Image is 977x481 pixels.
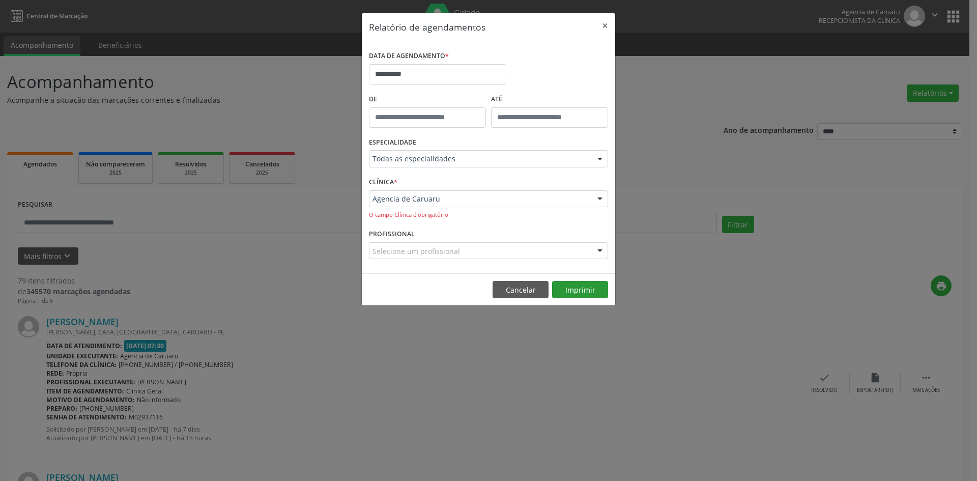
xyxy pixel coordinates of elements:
[493,281,549,298] button: Cancelar
[491,92,608,107] label: ATÉ
[552,281,608,298] button: Imprimir
[369,211,608,219] div: O campo Clínica é obrigatório
[372,194,587,204] span: Agencia de Caruaru
[372,154,587,164] span: Todas as especialidades
[369,20,485,34] h5: Relatório de agendamentos
[369,175,397,190] label: CLÍNICA
[369,135,416,151] label: ESPECIALIDADE
[369,227,415,242] label: PROFISSIONAL
[372,246,460,257] span: Selecione um profissional
[369,92,486,107] label: De
[369,48,449,64] label: DATA DE AGENDAMENTO
[595,13,615,38] button: Close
